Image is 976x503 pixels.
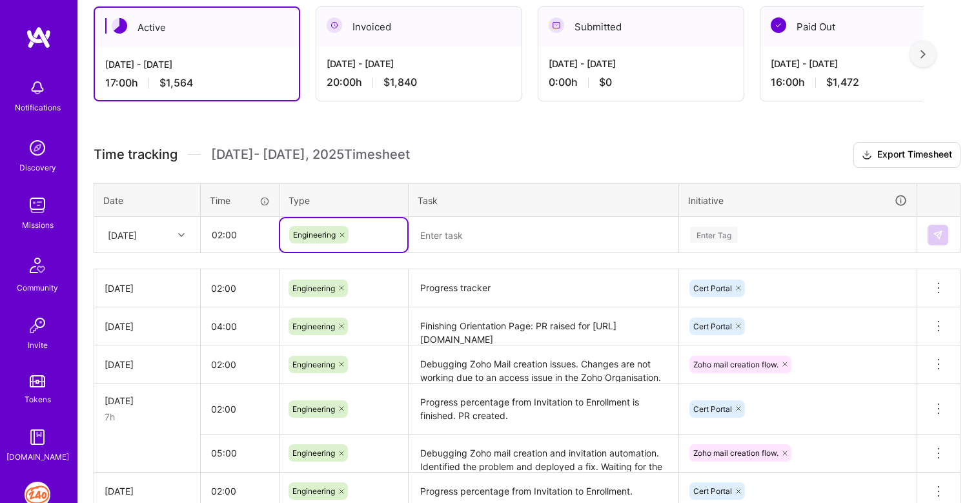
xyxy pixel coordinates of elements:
[693,360,778,369] span: Zoho mail creation flow.
[760,7,966,46] div: Paid Out
[771,57,955,70] div: [DATE] - [DATE]
[30,375,45,387] img: tokens
[201,218,278,252] input: HH:MM
[25,313,50,338] img: Invite
[410,347,677,382] textarea: Debugging Zoho Mail creation issues. Changes are not working due to an access issue in the Zoho O...
[105,358,190,371] div: [DATE]
[159,76,193,90] span: $1,564
[25,424,50,450] img: guide book
[25,135,50,161] img: discovery
[210,194,270,207] div: Time
[211,147,410,163] span: [DATE] - [DATE] , 2025 Timesheet
[22,218,54,232] div: Missions
[599,76,612,89] span: $0
[410,436,677,471] textarea: Debugging Zoho mail creation and invitation automation. Identified the problem and deployed a fix...
[690,225,738,245] div: Enter Tag
[108,228,137,241] div: [DATE]
[105,57,289,71] div: [DATE] - [DATE]
[292,322,335,331] span: Engineering
[201,436,279,470] input: HH:MM
[105,320,190,333] div: [DATE]
[6,450,69,464] div: [DOMAIN_NAME]
[293,230,336,240] span: Engineering
[693,283,732,293] span: Cert Portal
[549,17,564,33] img: Submitted
[771,76,955,89] div: 16:00 h
[94,147,178,163] span: Time tracking
[549,76,733,89] div: 0:00 h
[17,281,58,294] div: Community
[410,385,677,433] textarea: Progress percentage from Invitation to Enrollment is finished. PR created.
[105,410,190,424] div: 7h
[853,142,961,168] button: Export Timesheet
[327,57,511,70] div: [DATE] - [DATE]
[826,76,859,89] span: $1,472
[410,271,677,306] textarea: Progress tracker
[112,18,127,34] img: Active
[201,271,279,305] input: HH:MM
[693,322,732,331] span: Cert Portal
[327,76,511,89] div: 20:00 h
[201,392,279,426] input: HH:MM
[105,484,190,498] div: [DATE]
[178,232,185,238] i: icon Chevron
[28,338,48,352] div: Invite
[920,50,926,59] img: right
[292,360,335,369] span: Engineering
[201,347,279,382] input: HH:MM
[292,486,335,496] span: Engineering
[693,448,778,458] span: Zoho mail creation flow.
[693,404,732,414] span: Cert Portal
[383,76,417,89] span: $1,840
[292,283,335,293] span: Engineering
[933,230,943,240] img: Submit
[95,8,299,47] div: Active
[410,309,677,344] textarea: Finishing Orientation Page: PR raised for [URL][DOMAIN_NAME]
[105,76,289,90] div: 17:00 h
[292,448,335,458] span: Engineering
[25,393,51,406] div: Tokens
[327,17,342,33] img: Invoiced
[201,309,279,344] input: HH:MM
[862,149,872,162] i: icon Download
[316,7,522,46] div: Invoiced
[549,57,733,70] div: [DATE] - [DATE]
[409,183,679,217] th: Task
[22,250,53,281] img: Community
[292,404,335,414] span: Engineering
[105,282,190,295] div: [DATE]
[25,192,50,218] img: teamwork
[19,161,56,174] div: Discovery
[771,17,786,33] img: Paid Out
[25,75,50,101] img: bell
[94,183,201,217] th: Date
[105,394,190,407] div: [DATE]
[538,7,744,46] div: Submitted
[688,193,908,208] div: Initiative
[693,486,732,496] span: Cert Portal
[26,26,52,49] img: logo
[280,183,409,217] th: Type
[15,101,61,114] div: Notifications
